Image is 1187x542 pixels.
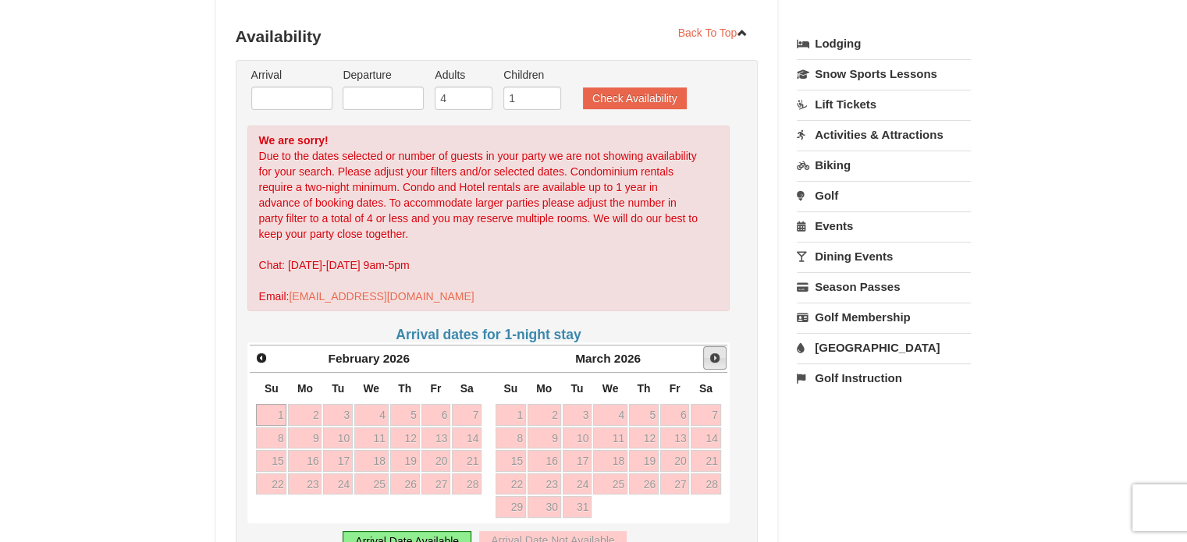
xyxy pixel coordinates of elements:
a: 1 [496,404,526,426]
a: Golf [797,181,971,210]
a: 23 [288,473,322,495]
span: Friday [670,382,681,395]
a: Golf Membership [797,303,971,331]
a: 1 [256,404,286,426]
a: 22 [496,473,526,495]
a: 5 [390,404,420,426]
a: 5 [629,404,659,426]
a: 14 [691,427,720,449]
a: 6 [660,404,690,426]
div: Due to the dates selected or number of guests in your party we are not showing availability for y... [247,126,730,311]
a: 19 [390,450,420,472]
span: Tuesday [570,382,583,395]
span: Thursday [637,382,650,395]
a: 8 [256,427,286,449]
a: 24 [563,473,592,495]
a: 13 [421,427,451,449]
label: Arrival [251,67,332,83]
span: Wednesday [602,382,619,395]
a: Prev [251,347,273,369]
a: 17 [563,450,592,472]
a: Biking [797,151,971,179]
a: Snow Sports Lessons [797,59,971,88]
a: 19 [629,450,659,472]
a: 11 [354,427,389,449]
a: 9 [288,427,322,449]
a: Activities & Attractions [797,120,971,149]
span: 2026 [614,352,641,365]
span: Saturday [460,382,474,395]
a: Golf Instruction [797,363,971,392]
a: [EMAIL_ADDRESS][DOMAIN_NAME] [289,290,474,303]
span: Prev [255,352,268,364]
span: March [575,352,610,365]
a: 3 [323,404,353,426]
a: 17 [323,450,353,472]
h4: Arrival dates for 1-night stay [247,327,730,342]
a: 10 [563,427,592,449]
a: Season Passes [797,272,971,301]
a: Dining Events [797,242,971,271]
a: Lift Tickets [797,90,971,119]
span: Wednesday [363,382,379,395]
span: Tuesday [332,382,344,395]
a: 21 [691,450,720,472]
a: 25 [593,473,627,495]
a: 2 [528,404,561,426]
a: 11 [593,427,627,449]
a: 10 [323,427,353,449]
a: [GEOGRAPHIC_DATA] [797,333,971,362]
a: 16 [288,450,322,472]
a: 20 [421,450,451,472]
a: 16 [528,450,561,472]
h3: Availability [236,21,759,52]
a: 4 [354,404,389,426]
a: Events [797,211,971,240]
span: Sunday [265,382,279,395]
span: Saturday [699,382,713,395]
a: 27 [421,473,451,495]
a: 18 [593,450,627,472]
a: 21 [452,450,482,472]
button: Check Availability [583,87,687,109]
span: 2026 [383,352,410,365]
a: 12 [390,427,420,449]
a: 25 [354,473,389,495]
a: 28 [452,473,482,495]
a: 15 [496,450,526,472]
a: Lodging [797,30,971,58]
a: 20 [660,450,690,472]
span: Friday [430,382,441,395]
span: Thursday [398,382,411,395]
a: 15 [256,450,286,472]
label: Departure [343,67,424,83]
span: Monday [536,382,552,395]
a: Back To Top [668,21,759,44]
span: February [329,352,380,365]
label: Adults [435,67,492,83]
a: 8 [496,427,526,449]
span: Sunday [503,382,517,395]
a: 7 [452,404,482,426]
a: 26 [390,473,420,495]
a: 2 [288,404,322,426]
a: 12 [629,427,659,449]
a: 24 [323,473,353,495]
a: 7 [691,404,720,426]
a: 27 [660,473,690,495]
a: 29 [496,496,526,518]
a: 9 [528,427,561,449]
a: 13 [660,427,690,449]
a: 22 [256,473,286,495]
span: Monday [297,382,313,395]
a: 26 [629,473,659,495]
strong: We are sorry! [259,134,329,147]
a: 14 [452,427,482,449]
a: 30 [528,496,561,518]
label: Children [503,67,561,83]
a: 23 [528,473,561,495]
a: 3 [563,404,592,426]
a: Next [703,346,727,370]
a: 6 [421,404,451,426]
a: 28 [691,473,720,495]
